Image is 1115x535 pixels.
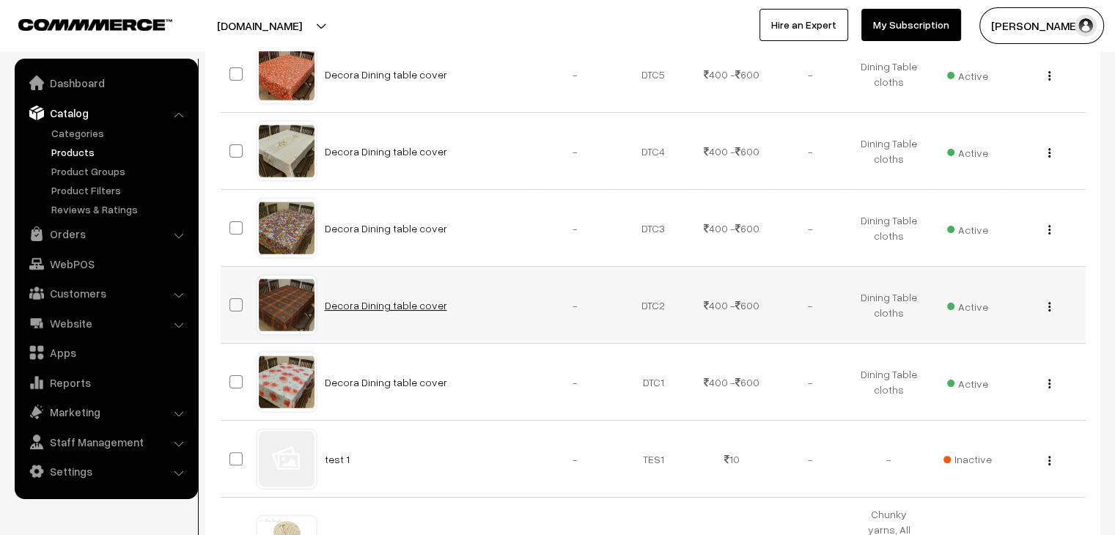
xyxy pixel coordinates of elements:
[1048,379,1050,388] img: Menu
[850,113,928,190] td: Dining Table cloths
[861,9,961,41] a: My Subscription
[771,421,850,498] td: -
[56,86,131,96] div: Domain Overview
[18,310,193,336] a: Website
[943,451,992,467] span: Inactive
[771,36,850,113] td: -
[1048,148,1050,158] img: Menu
[614,344,693,421] td: DTC1
[536,267,614,344] td: -
[614,113,693,190] td: DTC4
[771,267,850,344] td: -
[536,421,614,498] td: -
[1048,302,1050,311] img: Menu
[40,85,51,97] img: tab_domain_overview_orange.svg
[979,7,1104,44] button: [PERSON_NAME]…
[38,38,161,50] div: Domain: [DOMAIN_NAME]
[693,267,771,344] td: 400 - 600
[18,70,193,96] a: Dashboard
[947,372,988,391] span: Active
[693,113,771,190] td: 400 - 600
[162,86,247,96] div: Keywords by Traffic
[536,344,614,421] td: -
[48,144,193,160] a: Products
[536,190,614,267] td: -
[18,15,147,32] a: COMMMERCE
[614,190,693,267] td: DTC3
[48,163,193,179] a: Product Groups
[18,429,193,455] a: Staff Management
[947,141,988,160] span: Active
[23,23,35,35] img: logo_orange.svg
[850,36,928,113] td: Dining Table cloths
[23,38,35,50] img: website_grey.svg
[18,458,193,484] a: Settings
[614,421,693,498] td: TES1
[166,7,353,44] button: [DOMAIN_NAME]
[146,85,158,97] img: tab_keywords_by_traffic_grey.svg
[947,64,988,84] span: Active
[1075,15,1097,37] img: user
[693,36,771,113] td: 400 - 600
[325,68,447,81] a: Decora Dining table cover
[1048,456,1050,465] img: Menu
[48,202,193,217] a: Reviews & Ratings
[850,421,928,498] td: -
[947,295,988,314] span: Active
[48,182,193,198] a: Product Filters
[693,190,771,267] td: 400 - 600
[325,222,447,235] a: Decora Dining table cover
[18,339,193,366] a: Apps
[18,251,193,277] a: WebPOS
[850,190,928,267] td: Dining Table cloths
[771,344,850,421] td: -
[947,218,988,237] span: Active
[536,36,614,113] td: -
[18,19,172,30] img: COMMMERCE
[48,125,193,141] a: Categories
[18,221,193,247] a: Orders
[18,100,193,126] a: Catalog
[536,113,614,190] td: -
[41,23,72,35] div: v 4.0.25
[325,376,447,388] a: Decora Dining table cover
[693,344,771,421] td: 400 - 600
[325,145,447,158] a: Decora Dining table cover
[614,36,693,113] td: DTC5
[325,453,350,465] a: test 1
[850,267,928,344] td: Dining Table cloths
[759,9,848,41] a: Hire an Expert
[1048,71,1050,81] img: Menu
[18,399,193,425] a: Marketing
[614,267,693,344] td: DTC2
[850,344,928,421] td: Dining Table cloths
[771,190,850,267] td: -
[18,280,193,306] a: Customers
[325,299,447,311] a: Decora Dining table cover
[771,113,850,190] td: -
[693,421,771,498] td: 10
[1048,225,1050,235] img: Menu
[18,369,193,396] a: Reports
